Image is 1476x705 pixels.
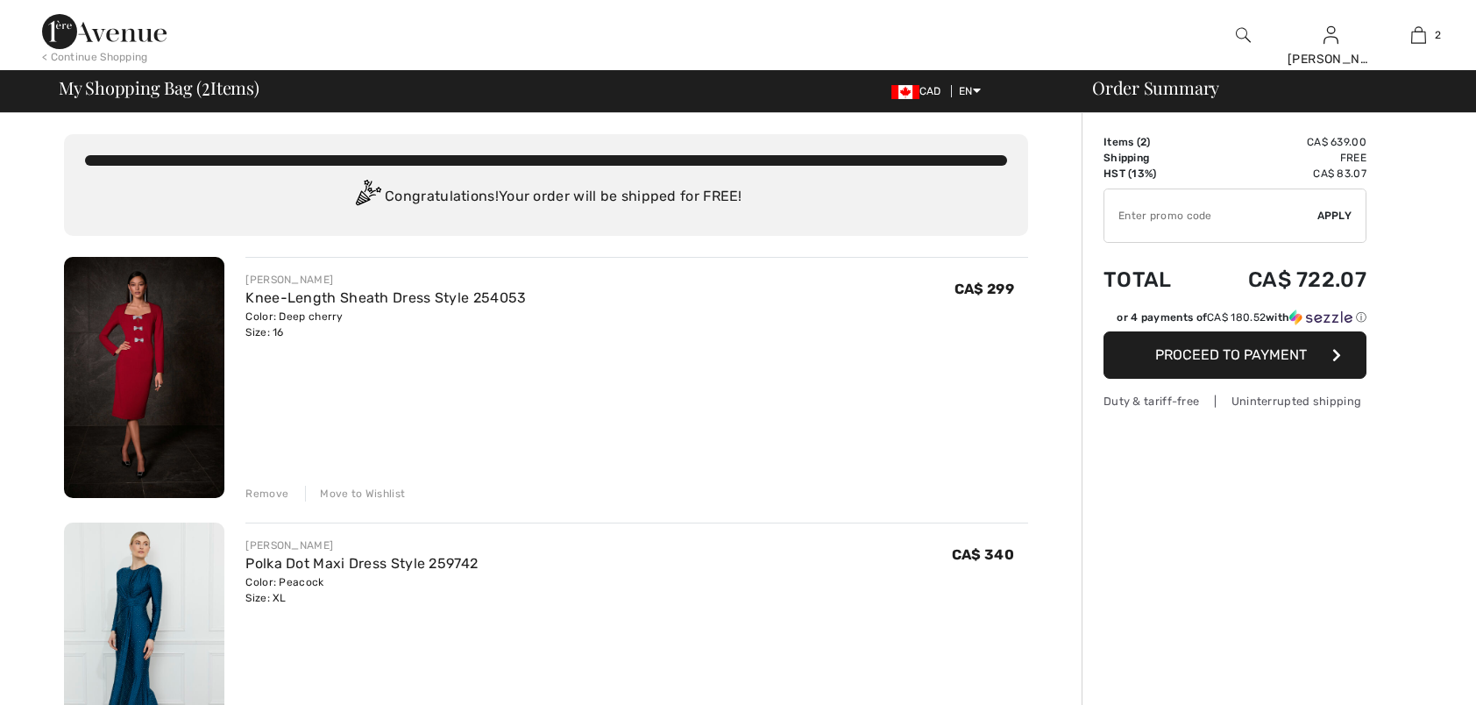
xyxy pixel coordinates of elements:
[959,85,981,97] span: EN
[85,180,1007,215] div: Congratulations! Your order will be shipped for FREE!
[245,574,478,606] div: Color: Peacock Size: XL
[245,309,526,340] div: Color: Deep cherry Size: 16
[1103,166,1199,182] td: HST (13%)
[1140,136,1146,148] span: 2
[952,546,1014,563] span: CA$ 340
[1103,150,1199,166] td: Shipping
[1323,25,1338,46] img: My Info
[891,85,919,99] img: Canadian Dollar
[1199,134,1366,150] td: CA$ 639.00
[1117,310,1366,325] div: or 4 payments of with
[1103,310,1366,331] div: or 4 payments ofCA$ 180.52withSezzle Click to learn more about Sezzle
[1071,79,1465,96] div: Order Summary
[1289,310,1352,325] img: Sezzle
[1288,50,1373,68] div: [PERSON_NAME]
[1375,25,1461,46] a: 2
[245,486,288,502] div: Remove
[245,272,526,288] div: [PERSON_NAME]
[245,555,478,572] a: Polka Dot Maxi Dress Style 259742
[1207,311,1266,324] span: CA$ 180.52
[1236,25,1251,46] img: search the website
[1103,134,1199,150] td: Items ( )
[954,281,1014,297] span: CA$ 299
[64,257,224,498] img: Knee-Length Sheath Dress Style 254053
[891,85,948,97] span: CAD
[245,538,478,553] div: [PERSON_NAME]
[1103,331,1366,379] button: Proceed to Payment
[42,14,167,49] img: 1ère Avenue
[59,79,259,96] span: My Shopping Bag ( Items)
[1155,346,1307,363] span: Proceed to Payment
[1103,393,1366,409] div: Duty & tariff-free | Uninterrupted shipping
[1317,208,1352,224] span: Apply
[305,486,405,502] div: Move to Wishlist
[1199,250,1366,310] td: CA$ 722.07
[42,49,148,65] div: < Continue Shopping
[1323,26,1338,43] a: Sign In
[350,180,385,215] img: Congratulation2.svg
[1199,166,1366,182] td: CA$ 83.07
[1411,25,1426,46] img: My Bag
[245,289,526,306] a: Knee-Length Sheath Dress Style 254053
[1103,250,1199,310] td: Total
[202,75,210,97] span: 2
[1435,27,1441,43] span: 2
[1199,150,1366,166] td: Free
[1104,189,1317,242] input: Promo code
